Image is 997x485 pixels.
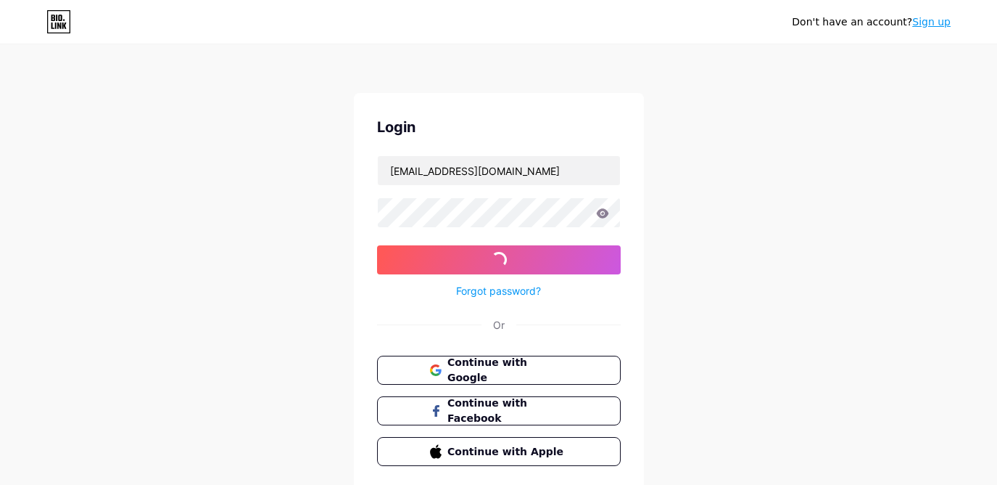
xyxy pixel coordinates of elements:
[447,444,567,460] span: Continue with Apple
[377,396,621,425] button: Continue with Facebook
[447,355,567,386] span: Continue with Google
[912,16,951,28] a: Sign up
[447,396,567,426] span: Continue with Facebook
[377,116,621,138] div: Login
[456,283,541,298] a: Forgot password?
[377,356,621,385] button: Continue with Google
[377,437,621,466] button: Continue with Apple
[378,156,620,185] input: Username
[493,317,505,333] div: Or
[792,15,951,30] div: Don't have an account?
